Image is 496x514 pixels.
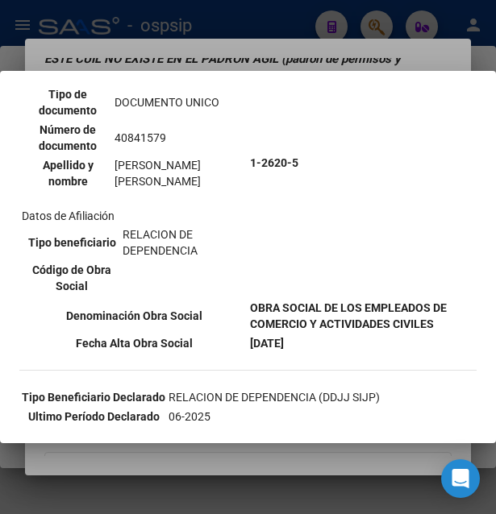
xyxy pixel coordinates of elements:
th: Denominación Obra Social [21,299,248,333]
th: Tipo de documento [23,85,112,119]
td: [PERSON_NAME] [PERSON_NAME] [114,156,245,190]
th: Código de Obra Social [23,261,120,295]
th: Tipo beneficiario [23,226,120,259]
th: Ultimo Período Declarado [21,408,166,425]
th: Apellido y nombre [23,156,112,190]
td: RELACION DE DEPENDENCIA [122,226,245,259]
th: Número de documento [23,121,112,155]
td: RELACION DE DEPENDENCIA (DDJJ SIJP) [168,388,381,406]
b: [DATE] [250,337,284,350]
th: Fecha Alta Obra Social [21,334,248,352]
td: 06-2025 [168,408,381,425]
b: 1-2620-5 [250,156,298,169]
b: OBRA SOCIAL DE LOS EMPLEADOS DE COMERCIO Y ACTIVIDADES CIVILES [250,301,447,330]
td: DOCUMENTO UNICO [114,85,245,119]
div: Open Intercom Messenger [441,459,480,498]
th: Tipo Beneficiario Declarado [21,388,166,406]
td: 40841579 [114,121,245,155]
td: Datos personales Datos de Afiliación [21,28,248,297]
